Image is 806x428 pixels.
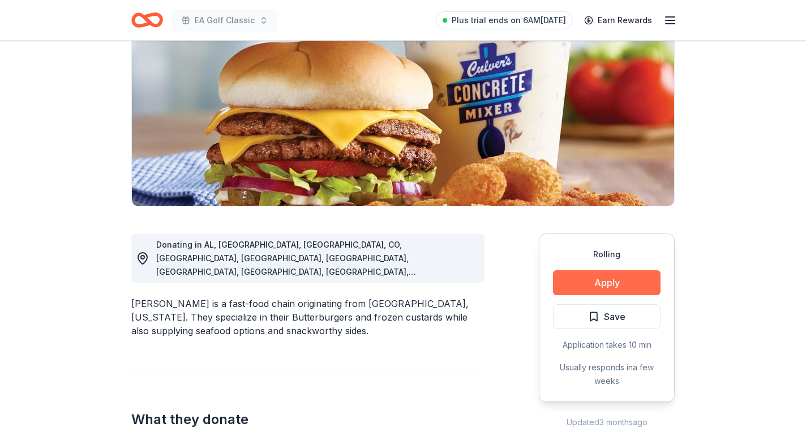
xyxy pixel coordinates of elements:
[436,11,573,29] a: Plus trial ends on 6AM[DATE]
[131,7,163,33] a: Home
[172,9,277,32] button: EA Golf Classic
[195,14,255,27] span: EA Golf Classic
[553,270,661,295] button: Apply
[452,14,566,27] span: Plus trial ends on 6AM[DATE]
[604,309,625,324] span: Save
[553,304,661,329] button: Save
[131,297,485,338] div: [PERSON_NAME] is a fast-food chain originating from [GEOGRAPHIC_DATA], [US_STATE]. They specializ...
[156,240,416,358] span: Donating in AL, [GEOGRAPHIC_DATA], [GEOGRAPHIC_DATA], CO, [GEOGRAPHIC_DATA], [GEOGRAPHIC_DATA], [...
[553,248,661,261] div: Rolling
[553,361,661,388] div: Usually responds in a few weeks
[553,338,661,352] div: Application takes 10 min
[577,10,659,31] a: Earn Rewards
